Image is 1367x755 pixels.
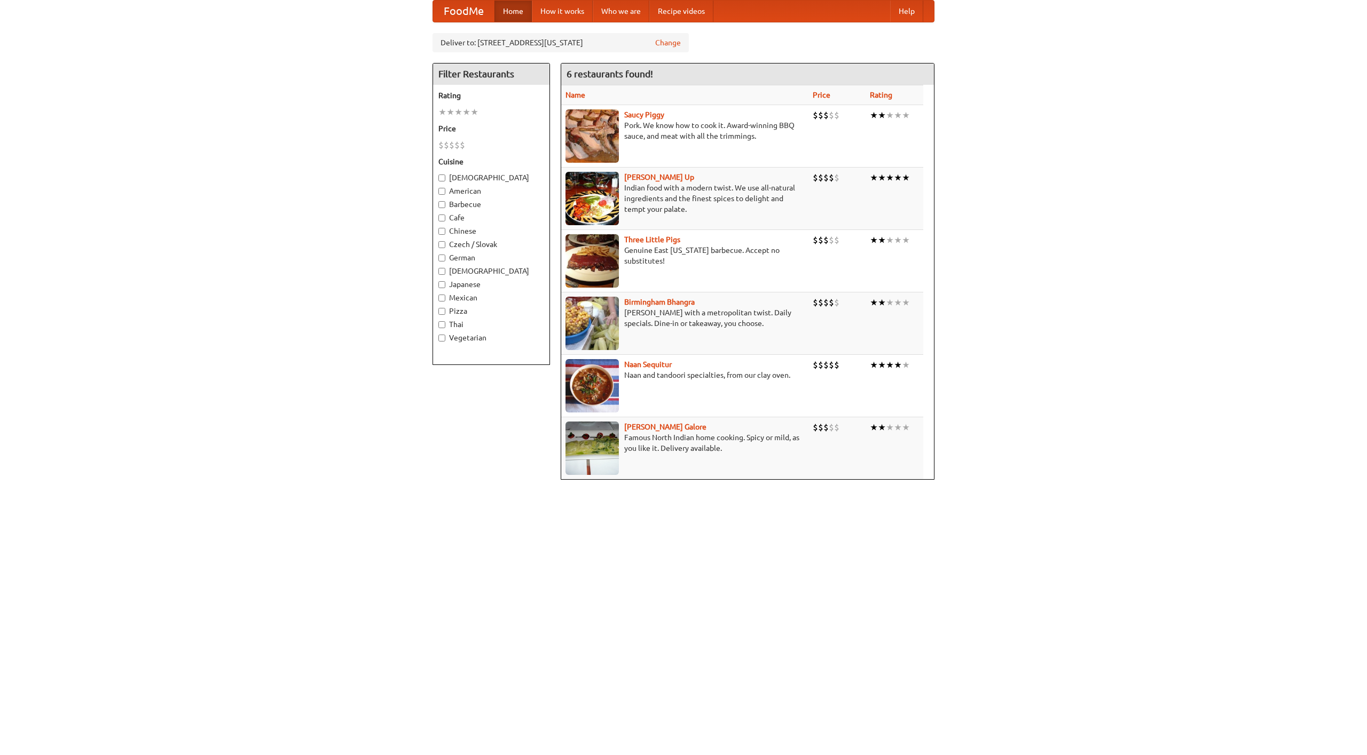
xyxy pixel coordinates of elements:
[438,156,544,167] h5: Cuisine
[818,359,823,371] li: $
[446,106,454,118] li: ★
[532,1,593,22] a: How it works
[878,359,886,371] li: ★
[829,172,834,184] li: $
[438,239,544,250] label: Czech / Slovak
[565,307,804,329] p: [PERSON_NAME] with a metropolitan twist. Daily specials. Dine-in or takeaway, you choose.
[823,422,829,433] li: $
[433,1,494,22] a: FoodMe
[565,432,804,454] p: Famous North Indian home cooking. Spicy or mild, as you like it. Delivery available.
[818,422,823,433] li: $
[886,422,894,433] li: ★
[870,297,878,308] li: ★
[438,90,544,101] h5: Rating
[438,226,544,236] label: Chinese
[438,279,544,290] label: Japanese
[823,234,829,246] li: $
[829,234,834,246] li: $
[438,199,544,210] label: Barbecue
[565,234,619,288] img: littlepigs.jpg
[829,297,834,308] li: $
[813,297,818,308] li: $
[438,321,445,328] input: Thai
[565,172,619,225] img: curryup.jpg
[894,172,902,184] li: ★
[878,422,886,433] li: ★
[829,109,834,121] li: $
[624,110,664,119] a: Saucy Piggy
[565,120,804,141] p: Pork. We know how to cook it. Award-winning BBQ sauce, and meat with all the trimmings.
[438,186,544,196] label: American
[449,139,454,151] li: $
[438,188,445,195] input: American
[902,359,910,371] li: ★
[886,359,894,371] li: ★
[813,422,818,433] li: $
[444,139,449,151] li: $
[878,109,886,121] li: ★
[438,335,445,341] input: Vegetarian
[494,1,532,22] a: Home
[565,370,804,380] p: Naan and tandoori specialties, from our clay oven.
[818,234,823,246] li: $
[902,234,910,246] li: ★
[886,234,894,246] li: ★
[818,172,823,184] li: $
[894,297,902,308] li: ★
[902,422,910,433] li: ★
[834,234,839,246] li: $
[870,172,878,184] li: ★
[624,298,695,306] a: Birmingham Bhangra
[438,252,544,263] label: German
[834,359,839,371] li: $
[438,241,445,248] input: Czech / Slovak
[438,281,445,288] input: Japanese
[886,172,894,184] li: ★
[438,139,444,151] li: $
[624,360,672,369] a: Naan Sequitur
[813,172,818,184] li: $
[834,297,839,308] li: $
[818,297,823,308] li: $
[565,359,619,412] img: naansequitur.jpg
[655,37,681,48] a: Change
[813,109,818,121] li: $
[624,173,694,181] a: [PERSON_NAME] Up
[565,422,619,475] img: currygalore.jpg
[438,174,445,181] input: [DEMOGRAPHIC_DATA]
[454,106,462,118] li: ★
[462,106,470,118] li: ★
[878,172,886,184] li: ★
[565,91,585,99] a: Name
[886,297,894,308] li: ★
[624,235,680,244] a: Three Little Pigs
[870,109,878,121] li: ★
[433,63,549,85] h4: Filter Restaurants
[829,422,834,433] li: $
[438,172,544,183] label: [DEMOGRAPHIC_DATA]
[834,172,839,184] li: $
[829,359,834,371] li: $
[823,109,829,121] li: $
[565,245,804,266] p: Genuine East [US_STATE] barbecue. Accept no substitutes!
[894,234,902,246] li: ★
[870,422,878,433] li: ★
[834,422,839,433] li: $
[902,109,910,121] li: ★
[818,109,823,121] li: $
[813,359,818,371] li: $
[567,69,653,79] ng-pluralize: 6 restaurants found!
[438,266,544,276] label: [DEMOGRAPHIC_DATA]
[813,91,830,99] a: Price
[470,106,478,118] li: ★
[878,297,886,308] li: ★
[438,214,445,221] input: Cafe
[870,234,878,246] li: ★
[823,297,829,308] li: $
[870,359,878,371] li: ★
[890,1,923,22] a: Help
